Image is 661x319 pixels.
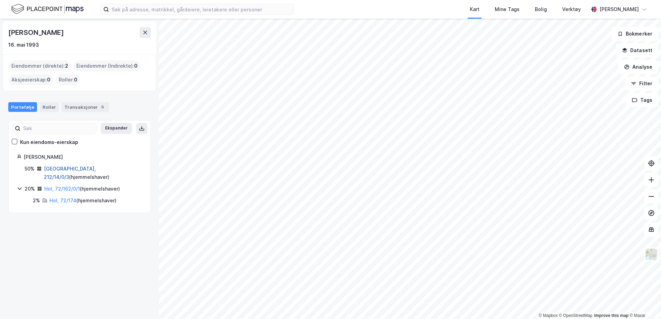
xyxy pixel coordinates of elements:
a: [GEOGRAPHIC_DATA], 212/14/0/3 [44,166,96,180]
iframe: Chat Widget [626,286,661,319]
div: Eiendommer (direkte) : [9,60,71,71]
div: 20% [25,185,35,193]
div: 2% [33,196,40,205]
div: ( hjemmelshaver ) [49,196,117,205]
div: Roller : [56,74,80,85]
button: Bokmerker [612,27,658,41]
div: Verktøy [562,5,581,13]
input: Søk på adresse, matrikkel, gårdeiere, leietakere eller personer [109,4,294,14]
div: 16. mai 1993 [8,41,39,49]
div: 6 [99,104,106,110]
button: Datasett [616,43,658,57]
div: Roller [40,102,59,112]
div: Aksjeeierskap : [9,74,53,85]
span: 0 [74,76,77,84]
a: Hol, 72/162/0/1 [44,186,80,192]
button: Tags [626,93,658,107]
div: [PERSON_NAME] [8,27,65,38]
img: logo.f888ab2527a4732fd821a326f86c7f29.svg [11,3,84,15]
div: Portefølje [8,102,37,112]
button: Analyse [618,60,658,74]
span: 2 [65,62,68,70]
img: Z [645,248,658,261]
div: Kun eiendoms-eierskap [20,138,78,146]
div: [PERSON_NAME] [24,153,142,161]
span: 0 [47,76,50,84]
div: [PERSON_NAME] [599,5,639,13]
div: Kart [470,5,480,13]
input: Søk [20,123,96,134]
div: Transaksjoner [62,102,109,112]
div: Eiendommer (Indirekte) : [74,60,140,71]
button: Filter [625,77,658,90]
a: Mapbox [539,313,558,318]
a: OpenStreetMap [559,313,593,318]
span: 0 [134,62,138,70]
a: Hol, 72/174 [49,197,76,203]
div: 50% [25,165,35,173]
div: ( hjemmelshaver ) [44,165,142,181]
button: Ekspander [101,123,132,134]
div: ( hjemmelshaver ) [44,185,120,193]
div: Bolig [535,5,547,13]
div: Mine Tags [495,5,520,13]
a: Improve this map [594,313,629,318]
